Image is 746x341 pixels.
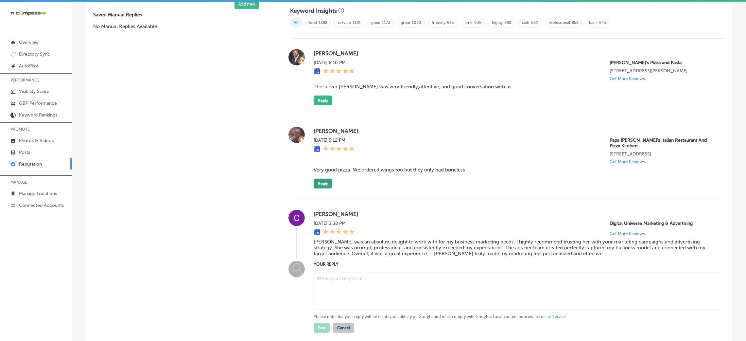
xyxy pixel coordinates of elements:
button: Reply [314,96,332,105]
label: [DATE] 6:10 PM [314,60,355,65]
p: 6200 N Atlantic Ave [610,151,714,157]
label: [PERSON_NAME] [314,128,714,134]
p: Posts [19,150,30,155]
p: Visibility Score [19,89,49,94]
label: [PERSON_NAME] [314,211,714,217]
a: 1090 [412,20,421,25]
p: Get More Reviews [610,159,645,164]
p: AutoPilot [19,63,39,69]
a: 908 [474,20,481,25]
p: Get More Reviews [610,76,645,81]
div: 5 Stars [323,68,355,75]
p: Get More Reviews [610,231,645,236]
label: [PERSON_NAME] [314,50,714,57]
label: YOUR REPLY [314,262,714,267]
a: highly [492,20,503,25]
a: 845 [599,20,606,25]
p: Directory Sync [19,51,50,57]
a: great [401,20,410,25]
a: Terms of service [535,314,566,320]
p: Please note that your reply will be displayed publicly on Google and must comply with Google's lo... [314,314,714,320]
p: Photos & Videos [19,138,54,143]
p: Reputation [19,161,42,167]
span: All [290,18,302,27]
label: Saved Manual Replies [93,12,269,18]
blockquote: [PERSON_NAME] was an absolute delight to work with for my business marketing needs. I highly reco... [314,239,714,257]
p: Connected Accounts [19,203,64,208]
p: Papa Vito's Italian Restaurant And Pizza Kitchen [610,137,714,149]
p: Keyword Rankings [19,112,57,118]
div: 5 Stars [323,146,355,153]
label: [DATE] 5:12 PM [314,137,355,143]
a: food [309,20,317,25]
a: 862 [531,20,538,25]
a: good [371,20,380,25]
a: 1382 [319,20,327,25]
button: Cancel [333,323,354,333]
a: time [464,20,473,25]
a: 880 [504,20,512,25]
a: 1173 [382,20,390,25]
a: friendly [432,20,445,25]
a: staff [522,20,529,25]
a: professional [548,20,570,25]
blockquote: The server [PERSON_NAME] was very friendly,attentive, and good conversation with us. [314,84,714,90]
a: 923 [447,20,454,25]
p: Overview [19,40,39,45]
p: Manage Locations [19,191,57,196]
blockquote: Very good pizza. We ordered wings too but they only had boneless [314,167,714,173]
p: Digital Universe Marketing & Advertising [610,221,714,226]
a: 1181 [353,20,361,25]
button: Post [314,323,330,333]
p: Ronnally's Pizza and Pasta [610,60,714,65]
p: No Manual Replies Available [93,23,269,30]
p: GBP Performance [19,100,57,106]
h3: Keyword Insights [290,7,337,14]
p: 1560 Woodlane Dr [610,68,714,74]
a: back [589,20,598,25]
a: 852 [572,20,579,25]
img: Image [288,261,305,277]
div: 5 Stars [323,229,355,236]
a: service [338,20,351,25]
label: [DATE] 3:38 PM [314,221,355,226]
button: Reply [314,179,332,188]
img: 660ab0bf-5cc7-4cb8-ba1c-48b5ae0f18e60NCTV_CLogo_TV_Black_-500x88.png [10,10,46,16]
